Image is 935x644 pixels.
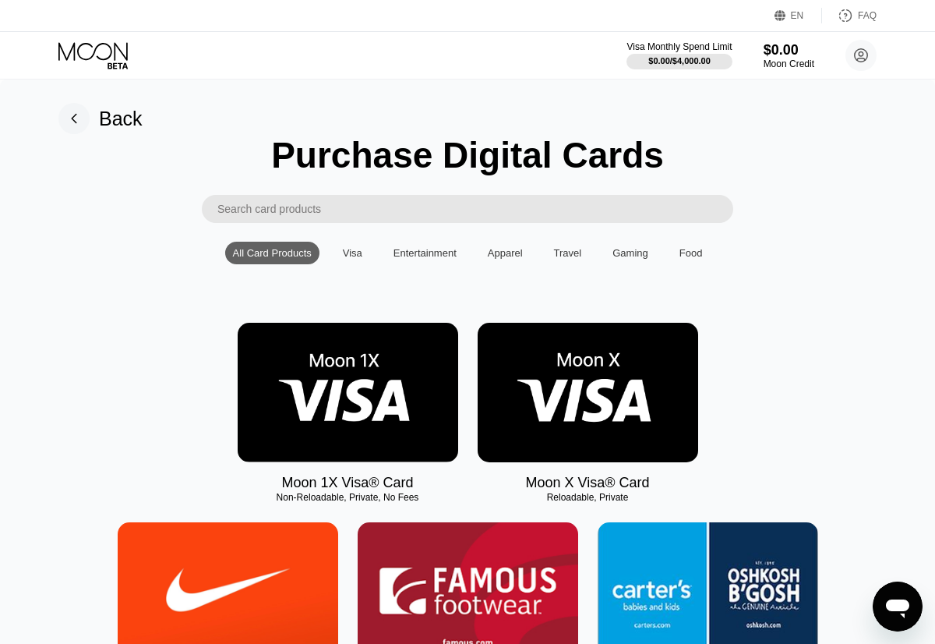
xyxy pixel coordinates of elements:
[822,8,877,23] div: FAQ
[679,247,703,259] div: Food
[672,242,711,264] div: Food
[343,247,362,259] div: Visa
[238,492,458,503] div: Non-Reloadable, Private, No Fees
[393,247,457,259] div: Entertainment
[554,247,582,259] div: Travel
[271,134,664,176] div: Purchase Digital Cards
[488,247,523,259] div: Apparel
[335,242,370,264] div: Visa
[546,242,590,264] div: Travel
[626,41,732,69] div: Visa Monthly Spend Limit$0.00/$4,000.00
[774,8,822,23] div: EN
[480,242,531,264] div: Apparel
[281,475,413,491] div: Moon 1X Visa® Card
[648,56,711,65] div: $0.00 / $4,000.00
[764,58,814,69] div: Moon Credit
[605,242,656,264] div: Gaming
[525,475,649,491] div: Moon X Visa® Card
[764,42,814,69] div: $0.00Moon Credit
[764,42,814,58] div: $0.00
[478,492,698,503] div: Reloadable, Private
[225,242,319,264] div: All Card Products
[791,10,804,21] div: EN
[58,103,143,134] div: Back
[626,41,732,52] div: Visa Monthly Spend Limit
[99,108,143,130] div: Back
[217,195,733,223] input: Search card products
[612,247,648,259] div: Gaming
[858,10,877,21] div: FAQ
[873,582,923,632] iframe: Button to launch messaging window
[386,242,464,264] div: Entertainment
[233,247,312,259] div: All Card Products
